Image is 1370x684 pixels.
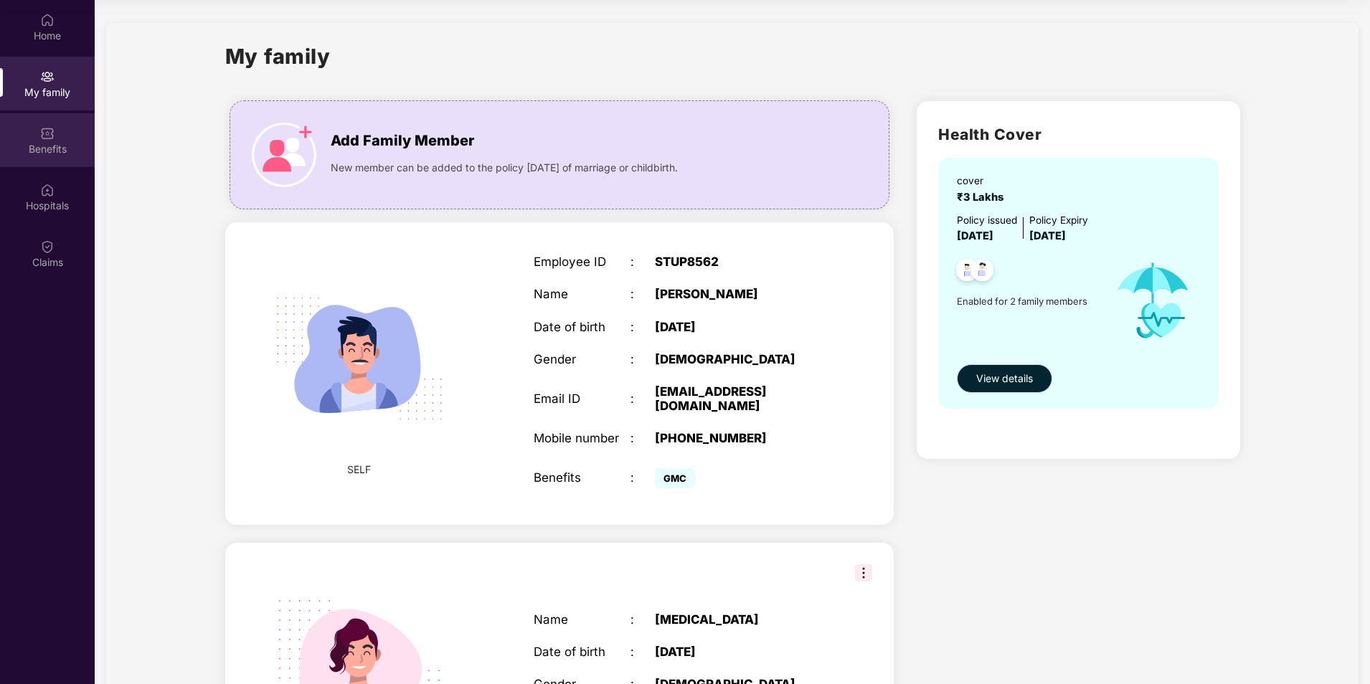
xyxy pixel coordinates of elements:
img: icon [252,123,316,187]
div: : [630,431,655,445]
div: [EMAIL_ADDRESS][DOMAIN_NAME] [655,384,825,413]
div: : [630,352,655,366]
img: svg+xml;base64,PHN2ZyBpZD0iSG9tZSIgeG1sbnM9Imh0dHA6Ly93d3cudzMub3JnLzIwMDAvc3ZnIiB3aWR0aD0iMjAiIG... [40,13,55,27]
span: Add Family Member [331,130,474,152]
div: Employee ID [534,255,630,269]
img: svg+xml;base64,PHN2ZyB3aWR0aD0iMjAiIGhlaWdodD0iMjAiIHZpZXdCb3g9IjAgMCAyMCAyMCIgZmlsbD0ibm9uZSIgeG... [40,70,55,84]
span: Enabled for 2 family members [957,294,1100,308]
div: : [630,470,655,485]
span: View details [976,371,1033,386]
span: [DATE] [957,229,993,242]
div: Mobile number [534,431,630,445]
div: Name [534,287,630,301]
div: [DATE] [655,320,825,334]
span: [DATE] [1029,229,1066,242]
div: Policy Expiry [1029,213,1088,229]
div: Email ID [534,391,630,406]
div: : [630,287,655,301]
div: Date of birth [534,320,630,334]
span: GMC [655,468,695,488]
img: svg+xml;base64,PHN2ZyB4bWxucz0iaHR0cDovL3d3dy53My5vcmcvMjAwMC9zdmciIHdpZHRoPSI0OC45NDMiIGhlaWdodD... [950,255,985,290]
div: [PERSON_NAME] [655,287,825,301]
div: : [630,391,655,406]
img: svg+xml;base64,PHN2ZyB3aWR0aD0iMzIiIGhlaWdodD0iMzIiIHZpZXdCb3g9IjAgMCAzMiAzMiIgZmlsbD0ibm9uZSIgeG... [855,564,872,581]
div: : [630,255,655,269]
h1: My family [225,40,331,72]
img: svg+xml;base64,PHN2ZyBpZD0iQmVuZWZpdHMiIHhtbG5zPSJodHRwOi8vd3d3LnczLm9yZy8yMDAwL3N2ZyIgd2lkdGg9Ij... [40,126,55,141]
div: Gender [534,352,630,366]
div: : [630,645,655,659]
img: icon [1100,244,1206,357]
div: Policy issued [957,213,1017,229]
span: New member can be added to the policy [DATE] of marriage or childbirth. [331,160,678,176]
button: View details [957,364,1052,393]
div: [MEDICAL_DATA] [655,612,825,627]
span: SELF [347,462,371,478]
div: Date of birth [534,645,630,659]
div: [DATE] [655,645,825,659]
img: svg+xml;base64,PHN2ZyBpZD0iSG9zcGl0YWxzIiB4bWxucz0iaHR0cDovL3d3dy53My5vcmcvMjAwMC9zdmciIHdpZHRoPS... [40,183,55,197]
img: svg+xml;base64,PHN2ZyBpZD0iQ2xhaW0iIHhtbG5zPSJodHRwOi8vd3d3LnczLm9yZy8yMDAwL3N2ZyIgd2lkdGg9IjIwIi... [40,239,55,254]
img: svg+xml;base64,PHN2ZyB4bWxucz0iaHR0cDovL3d3dy53My5vcmcvMjAwMC9zdmciIHdpZHRoPSIyMjQiIGhlaWdodD0iMT... [256,255,463,462]
div: : [630,320,655,334]
div: cover [957,174,1009,189]
div: [DEMOGRAPHIC_DATA] [655,352,825,366]
img: svg+xml;base64,PHN2ZyB4bWxucz0iaHR0cDovL3d3dy53My5vcmcvMjAwMC9zdmciIHdpZHRoPSI0OC45NDMiIGhlaWdodD... [965,255,1000,290]
div: [PHONE_NUMBER] [655,431,825,445]
span: ₹3 Lakhs [957,191,1009,204]
div: : [630,612,655,627]
div: STUP8562 [655,255,825,269]
div: Name [534,612,630,627]
div: Benefits [534,470,630,485]
h2: Health Cover [938,123,1218,146]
